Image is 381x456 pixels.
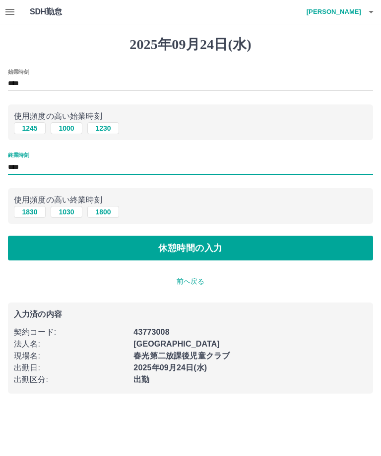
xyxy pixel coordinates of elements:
[133,340,220,348] b: [GEOGRAPHIC_DATA]
[14,350,127,362] p: 現場名 :
[14,374,127,386] p: 出勤区分 :
[14,326,127,338] p: 契約コード :
[133,328,169,336] b: 43773008
[87,122,119,134] button: 1230
[14,194,367,206] p: 使用頻度の高い終業時刻
[8,68,29,75] label: 始業時刻
[14,122,46,134] button: 1245
[51,206,82,218] button: 1030
[14,338,127,350] p: 法人名 :
[14,110,367,122] p: 使用頻度の高い始業時刻
[133,352,230,360] b: 春光第二放課後児童クラブ
[133,375,149,384] b: 出勤
[14,310,367,318] p: 入力済の内容
[87,206,119,218] button: 1800
[51,122,82,134] button: 1000
[133,363,207,372] b: 2025年09月24日(水)
[8,236,373,260] button: 休憩時間の入力
[14,206,46,218] button: 1830
[8,276,373,287] p: 前へ戻る
[8,152,29,159] label: 終業時刻
[8,36,373,53] h1: 2025年09月24日(水)
[14,362,127,374] p: 出勤日 :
